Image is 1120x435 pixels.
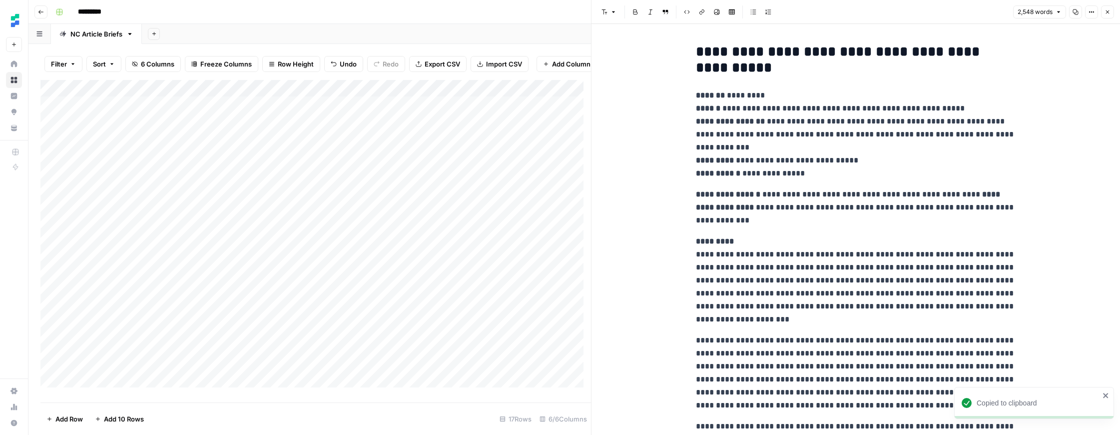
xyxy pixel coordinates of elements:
button: 6 Columns [125,56,181,72]
span: 6 Columns [141,59,174,69]
span: Freeze Columns [200,59,252,69]
a: Usage [6,399,22,415]
a: Opportunities [6,104,22,120]
button: Row Height [262,56,320,72]
span: 2,548 words [1018,7,1053,16]
button: Redo [367,56,405,72]
button: Undo [324,56,363,72]
a: NC Article Briefs [51,24,142,44]
button: Add 10 Rows [89,411,150,427]
span: Export CSV [425,59,460,69]
button: Workspace: Ten Speed [6,8,22,33]
button: Sort [86,56,121,72]
div: 17 Rows [496,411,536,427]
div: NC Article Briefs [70,29,122,39]
button: 2,548 words [1013,5,1066,18]
img: Ten Speed Logo [6,11,24,29]
a: Home [6,56,22,72]
a: Insights [6,88,22,104]
span: Add 10 Rows [104,414,144,424]
span: Add Column [552,59,590,69]
span: Redo [383,59,399,69]
button: Freeze Columns [185,56,258,72]
span: Add Row [55,414,83,424]
button: Add Row [40,411,89,427]
button: Export CSV [409,56,467,72]
span: Undo [340,59,357,69]
button: Import CSV [471,56,529,72]
span: Filter [51,59,67,69]
button: Add Column [537,56,597,72]
a: Browse [6,72,22,88]
button: close [1103,391,1110,399]
button: Help + Support [6,415,22,431]
span: Import CSV [486,59,522,69]
button: Filter [44,56,82,72]
div: 6/6 Columns [536,411,591,427]
a: Your Data [6,120,22,136]
span: Row Height [278,59,314,69]
div: Copied to clipboard [977,398,1100,408]
span: Sort [93,59,106,69]
a: Settings [6,383,22,399]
